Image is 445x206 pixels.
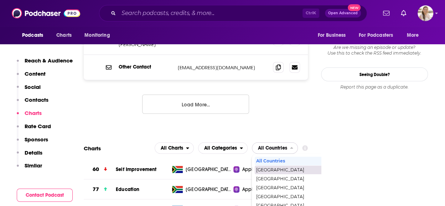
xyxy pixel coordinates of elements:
[312,29,355,42] button: open menu
[25,96,48,103] p: Contacts
[161,146,183,151] span: All Charts
[354,29,403,42] button: open menu
[317,30,346,40] span: For Business
[255,184,357,192] div: Azerbaijan
[17,96,48,110] button: Contacts
[93,165,99,174] h3: 60
[12,6,80,20] img: Podchaser - Follow, Share and Rate Podcasts
[255,192,357,201] div: Bahamas
[402,29,428,42] button: open menu
[302,9,319,18] span: Ctrl K
[119,41,172,47] p: [PERSON_NAME]
[17,70,46,84] button: Content
[17,84,41,97] button: Social
[256,177,355,181] span: [GEOGRAPHIC_DATA]
[155,142,194,154] h2: Platforms
[186,186,232,193] span: South Africa
[84,145,101,152] h2: Charts
[25,84,41,90] p: Social
[169,166,233,173] a: [GEOGRAPHIC_DATA]
[25,149,42,156] p: Details
[198,142,248,154] h2: Categories
[256,186,355,190] span: [GEOGRAPHIC_DATA]
[84,180,116,199] a: 77
[17,29,52,42] button: open menu
[256,159,355,163] span: All Countries
[93,185,99,194] h3: 77
[242,186,256,193] span: Apple
[255,157,357,165] div: All Countries
[17,110,42,123] button: Charts
[255,175,357,183] div: Argentina
[328,11,358,15] span: Open Advanced
[398,7,409,19] a: Show notifications dropdown
[418,5,433,21] button: Show profile menu
[22,30,43,40] span: Podcasts
[116,166,156,172] a: Self Improvement
[258,146,287,151] span: All Countries
[359,30,393,40] span: For Podcasters
[321,84,428,90] div: Report this page as a duplicate.
[56,30,72,40] span: Charts
[256,195,355,199] span: [GEOGRAPHIC_DATA]
[25,70,46,77] p: Content
[25,123,51,130] p: Rate Card
[17,162,42,175] button: Similar
[418,5,433,21] img: User Profile
[25,136,48,143] p: Sponsors
[233,166,269,173] a: Apple
[252,142,298,154] h2: Countries
[17,123,51,136] button: Rate Card
[380,7,392,19] a: Show notifications dropdown
[119,7,302,19] input: Search podcasts, credits, & more...
[178,65,267,71] p: [EMAIL_ADDRESS][DOMAIN_NAME]
[84,160,116,179] a: 60
[17,136,48,149] button: Sponsors
[17,189,73,202] button: Contact Podcast
[17,149,42,162] button: Details
[256,168,355,172] span: [GEOGRAPHIC_DATA]
[348,4,361,11] span: New
[99,5,367,21] div: Search podcasts, credits, & more...
[198,142,248,154] button: open menu
[325,9,361,17] button: Open AdvancedNew
[155,142,194,154] button: open menu
[242,166,256,173] span: Apple
[255,166,357,174] div: United States
[119,64,172,70] p: Other Contact
[79,29,119,42] button: open menu
[321,67,428,81] a: Seeing Double?
[25,57,73,64] p: Reach & Audience
[321,45,428,56] div: Are we missing an episode or update? Use this to check the RSS feed immediately.
[25,110,42,116] p: Charts
[186,166,232,173] span: South Africa
[84,30,110,40] span: Monitoring
[25,162,42,169] p: Similar
[17,57,73,70] button: Reach & Audience
[52,29,76,42] a: Charts
[252,142,298,154] button: close menu
[116,186,139,192] a: Education
[418,5,433,21] span: Logged in as acquavie
[233,186,269,193] a: Apple
[204,146,237,151] span: All Categories
[142,95,249,114] button: Load More...
[407,30,419,40] span: More
[169,186,233,193] a: [GEOGRAPHIC_DATA]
